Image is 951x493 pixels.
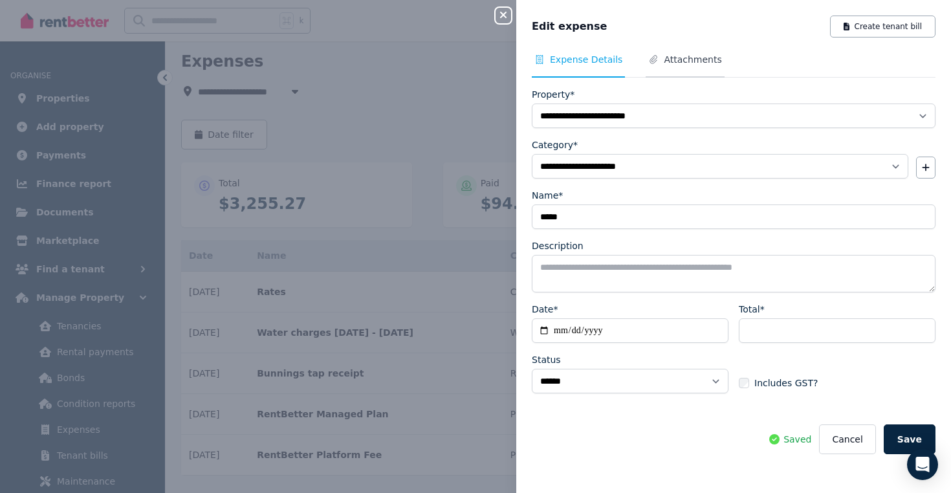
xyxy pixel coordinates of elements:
[532,53,935,78] nav: Tabs
[783,433,811,446] span: Saved
[532,19,607,34] span: Edit expense
[532,88,574,101] label: Property*
[532,239,584,252] label: Description
[739,303,765,316] label: Total*
[907,449,938,480] div: Open Intercom Messenger
[819,424,875,454] button: Cancel
[532,353,561,366] label: Status
[664,53,721,66] span: Attachments
[550,53,622,66] span: Expense Details
[532,189,563,202] label: Name*
[830,16,935,38] button: Create tenant bill
[754,377,818,389] span: Includes GST?
[532,138,578,151] label: Category*
[739,378,749,388] input: Includes GST?
[532,303,558,316] label: Date*
[884,424,935,454] button: Save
